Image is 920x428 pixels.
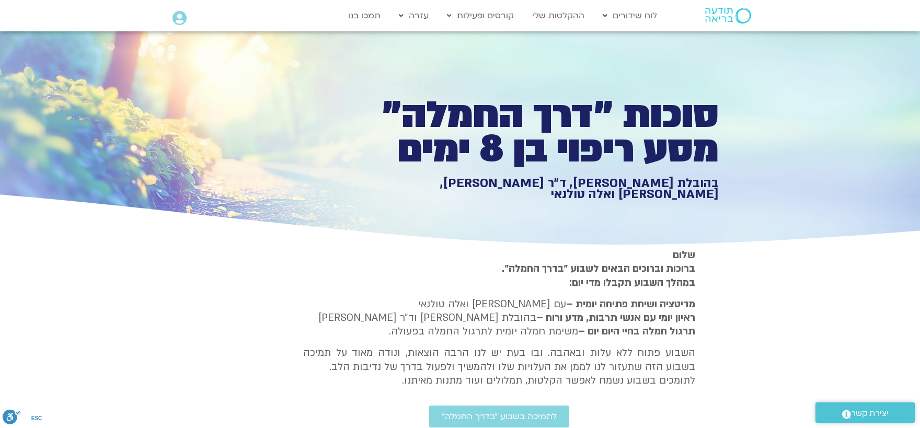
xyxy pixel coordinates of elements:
span: לתמיכה בשבוע ״בדרך החמלה״ [442,412,557,421]
a: יצירת קשר [815,402,915,423]
p: השבוע פתוח ללא עלות ובאהבה. ובו בעת יש לנו הרבה הוצאות, ונודה מאוד על תמיכה בשבוע הזה שתעזור לנו ... [303,346,695,387]
b: ראיון יומי עם אנשי תרבות, מדע ורוח – [536,311,695,325]
a: ההקלטות שלי [527,6,590,26]
a: תמכו בנו [343,6,386,26]
a: לתמיכה בשבוע ״בדרך החמלה״ [429,406,569,427]
a: לוח שידורים [597,6,662,26]
img: תודעה בריאה [705,8,751,24]
p: עם [PERSON_NAME] ואלה טולנאי בהובלת [PERSON_NAME] וד״ר [PERSON_NAME] משימת חמלה יומית לתרגול החמל... [303,297,695,339]
h1: סוכות ״דרך החמלה״ מסע ריפוי בן 8 ימים [356,98,719,167]
a: עזרה [394,6,434,26]
b: תרגול חמלה בחיי היום יום – [578,325,695,338]
strong: מדיטציה ושיחת פתיחה יומית – [566,297,695,311]
h1: בהובלת [PERSON_NAME], ד״ר [PERSON_NAME], [PERSON_NAME] ואלה טולנאי [356,178,719,200]
strong: ברוכות וברוכים הבאים לשבוע ״בדרך החמלה״. במהלך השבוע תקבלו מדי יום: [502,262,695,289]
strong: שלום [673,248,695,262]
a: קורסים ופעילות [442,6,519,26]
span: יצירת קשר [851,407,889,421]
